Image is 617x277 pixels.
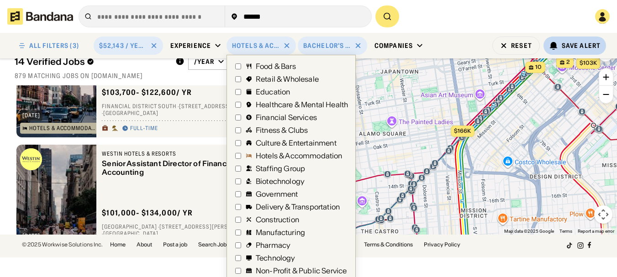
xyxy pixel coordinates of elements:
[256,75,319,83] div: Retail & Wholesale
[256,139,337,146] div: Culture & Entertainment
[256,114,317,121] div: Financial Services
[29,125,98,131] div: Hotels & Accommodation
[102,223,278,237] div: [GEOGRAPHIC_DATA] · [STREET_ADDRESS][PERSON_NAME] · [GEOGRAPHIC_DATA]
[102,159,262,177] div: Senior Assistant Director of Finance and Accounting
[578,229,614,234] a: Report a map error
[110,242,126,247] a: Home
[130,125,158,132] div: Full-time
[7,8,73,25] img: Bandana logotype
[374,42,413,50] div: Companies
[22,233,40,239] div: [DATE]
[256,241,290,249] div: Pharmacy
[232,42,279,50] div: Hotels & Accommodation
[256,63,296,70] div: Food & Bars
[15,56,168,67] div: 14 Verified Jobs
[102,88,192,97] div: $ 103,700 - $122,600 / yr
[137,242,152,247] a: About
[559,229,572,234] a: Terms (opens in new tab)
[303,42,351,50] div: Bachelor's Degree
[256,203,340,210] div: Delivery & Transportation
[15,72,294,80] div: 879 matching jobs on [DOMAIN_NAME]
[15,85,294,235] div: grid
[504,229,554,234] span: Map data ©2025 Google
[364,242,413,247] a: Terms & Conditions
[102,208,193,218] div: $ 101,000 - $134,000 / yr
[256,229,305,236] div: Manufacturing
[256,178,305,185] div: Biotechnology
[566,58,570,66] span: 2
[256,267,347,274] div: Non-Profit & Public Service
[256,254,295,261] div: Technology
[256,152,343,159] div: Hotels & Accommodation
[424,242,460,247] a: Privacy Policy
[535,63,542,71] span: 10
[102,103,278,117] div: Financial District South · [STREET_ADDRESS] · [GEOGRAPHIC_DATA]
[29,42,79,49] div: ALL FILTERS (3)
[511,42,532,49] div: Reset
[20,148,42,170] img: Westin Hotels & Resorts logo
[170,42,211,50] div: Experience
[198,242,229,247] a: Search Jobs
[562,42,601,50] div: Save Alert
[256,216,299,223] div: Construction
[22,242,103,247] div: © 2025 Workwise Solutions Inc.
[256,165,305,172] div: Staffing Group
[256,190,298,198] div: Government
[256,101,348,108] div: Healthcare & Mental Health
[102,150,262,157] div: Westin Hotels & Resorts
[256,88,290,95] div: Education
[163,242,187,247] a: Post a job
[594,205,612,224] button: Map camera controls
[580,59,597,66] span: $103k
[99,42,147,50] div: $52,143 / year
[454,127,471,134] span: $166k
[22,113,40,118] div: [DATE]
[256,126,308,134] div: Fitness & Clubs
[194,57,215,66] div: /year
